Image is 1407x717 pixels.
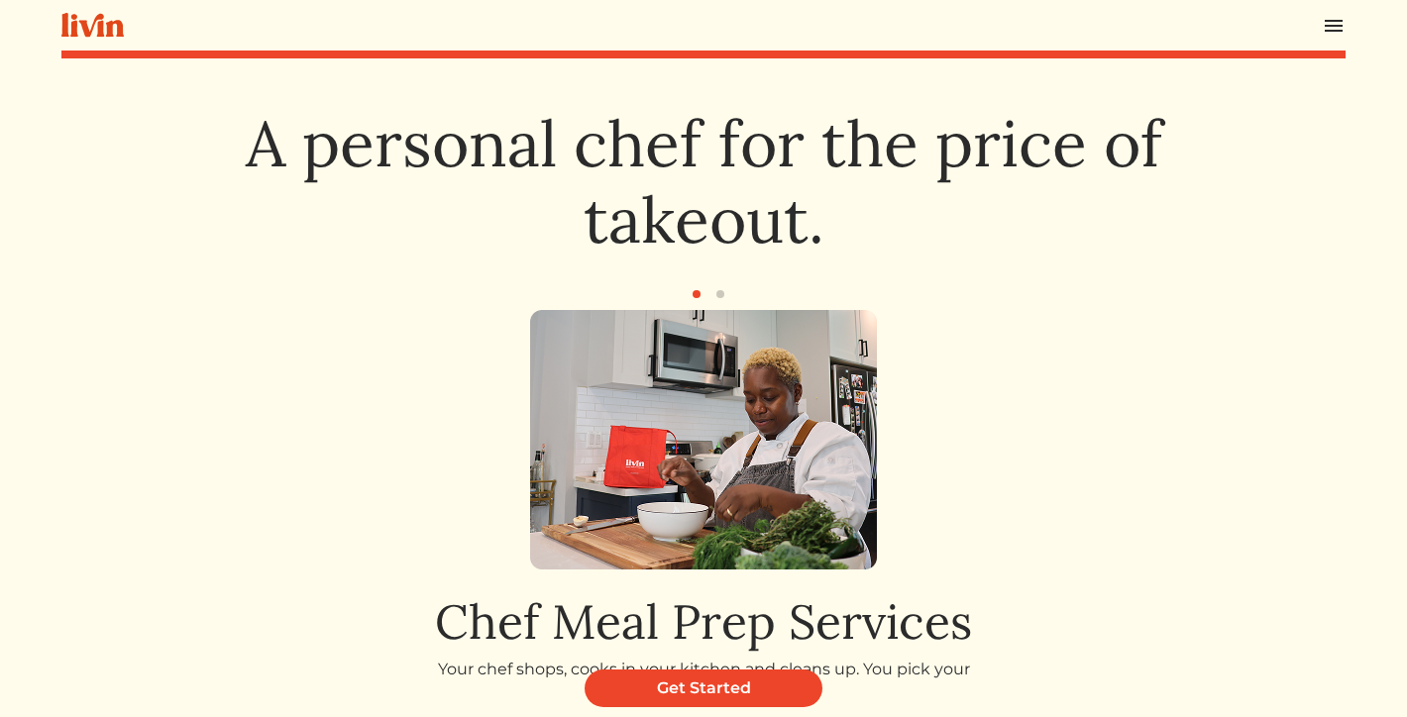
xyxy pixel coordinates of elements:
a: Get Started [585,669,822,707]
p: Your chef shops, cooks in your kitchen and cleans up. You pick your dates, menu items, and chef. [417,658,991,705]
img: livin-logo-a0d97d1a881af30f6274990eb6222085a2533c92bbd1e4f22c21b4f0d0e3210c.svg [61,13,124,38]
img: get_started_1-0a65ebd32e7c329797e27adf41642e3aafd0a893fca442ac9c35c8b44ad508ba.png [530,310,877,569]
img: menu_hamburger-cb6d353cf0ecd9f46ceae1c99ecbeb4a00e71ca567a856bd81f57e9d8c17bb26.svg [1322,14,1346,38]
h1: A personal chef for the price of takeout. [222,106,1185,258]
h2: Chef Meal Prep Services [417,593,991,651]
